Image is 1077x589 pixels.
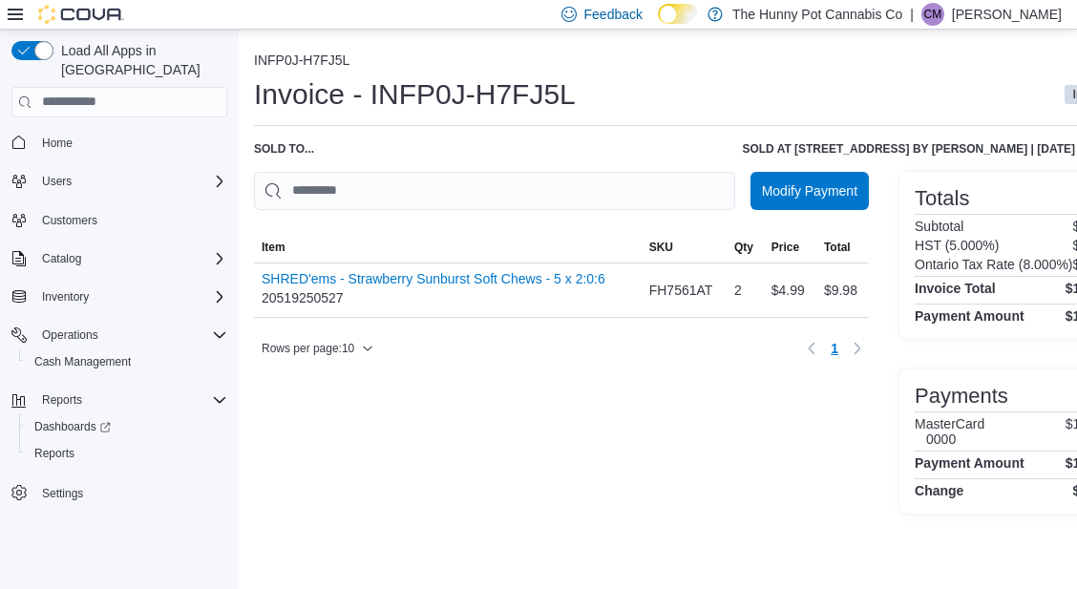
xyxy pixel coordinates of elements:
button: Reports [4,387,235,413]
button: Settings [4,478,235,506]
div: $4.99 [764,271,816,309]
span: Qty [734,240,753,255]
button: Catalog [4,245,235,272]
h6: MasterCard [915,416,984,431]
button: Cash Management [19,348,235,375]
button: Modify Payment [750,172,869,210]
input: Dark Mode [658,4,698,24]
button: SKU [642,232,727,263]
button: Catalog [34,247,89,270]
button: SHRED'ems - Strawberry Sunburst Soft Chews - 5 x 2:0:6 [262,271,605,286]
span: Customers [34,208,227,232]
h4: Payment Amount [915,308,1024,324]
h3: Payments [915,385,1008,408]
span: Catalog [42,251,81,266]
h6: Ontario Tax Rate (8.000%) [915,257,1073,272]
h6: Subtotal [915,219,963,234]
h3: Totals [915,187,969,210]
button: Reports [19,440,235,467]
span: Settings [42,486,83,501]
span: Operations [34,324,227,347]
button: Users [4,168,235,195]
span: Load All Apps in [GEOGRAPHIC_DATA] [53,41,227,79]
a: Cash Management [27,350,138,373]
ul: Pagination for table: MemoryTable from EuiInMemoryTable [823,333,846,364]
button: Operations [4,322,235,348]
span: Catalog [34,247,227,270]
button: Inventory [4,284,235,310]
nav: Pagination for table: MemoryTable from EuiInMemoryTable [800,333,869,364]
span: Dark Mode [658,24,659,25]
a: Customers [34,209,105,232]
span: Users [42,174,72,189]
span: Reports [27,442,227,465]
a: Dashboards [19,413,235,440]
nav: Complex example [11,121,227,557]
button: Operations [34,324,106,347]
button: Page 1 of 1 [823,333,846,364]
span: Reports [42,392,82,408]
button: Rows per page:10 [254,337,381,360]
button: Home [4,129,235,157]
span: FH7561AT [649,279,713,302]
span: Reports [34,389,227,411]
h1: Invoice - INFP0J-H7FJ5L [254,75,576,114]
span: Reports [34,446,74,461]
span: CM [924,3,942,26]
div: $9.98 [816,271,869,309]
span: Dashboards [34,419,111,434]
span: Cash Management [27,350,227,373]
button: Price [764,232,816,263]
img: Cova [38,5,124,24]
button: Next page [846,337,869,360]
span: Settings [34,480,227,504]
button: Users [34,170,79,193]
button: Qty [727,232,764,263]
span: Cash Management [34,354,131,369]
span: Operations [42,327,98,343]
button: Inventory [34,285,96,308]
a: Reports [27,442,82,465]
span: Modify Payment [762,181,857,200]
span: Users [34,170,227,193]
p: | [910,3,914,26]
input: This is a search bar. As you type, the results lower in the page will automatically filter. [254,172,735,210]
a: Home [34,132,80,155]
p: The Hunny Pot Cannabis Co [732,3,902,26]
h4: Change [915,483,963,498]
span: Home [34,131,227,155]
div: 2 [727,271,764,309]
h4: Payment Amount [915,455,1024,471]
span: SKU [649,240,673,255]
span: Customers [42,213,97,228]
button: Previous page [800,337,823,360]
p: [PERSON_NAME] [952,3,1062,26]
span: Feedback [584,5,643,24]
span: Total [824,240,851,255]
span: Price [771,240,799,255]
button: INFP0J-H7FJ5L [254,53,349,68]
h6: 0000 [926,431,984,447]
h4: Invoice Total [915,281,996,296]
button: Item [254,232,642,263]
button: Total [816,232,869,263]
div: Corrin Marier [921,3,944,26]
button: Reports [34,389,90,411]
span: Rows per page : 10 [262,341,354,356]
a: Dashboards [27,415,118,438]
span: Inventory [42,289,89,305]
div: 20519250527 [262,271,605,309]
a: Settings [34,482,91,505]
span: 1 [831,339,838,358]
span: Item [262,240,285,255]
span: Dashboards [27,415,227,438]
button: Customers [4,206,235,234]
span: Inventory [34,285,227,308]
span: Home [42,136,73,151]
div: Sold to ... [254,141,314,157]
h6: HST (5.000%) [915,238,999,253]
